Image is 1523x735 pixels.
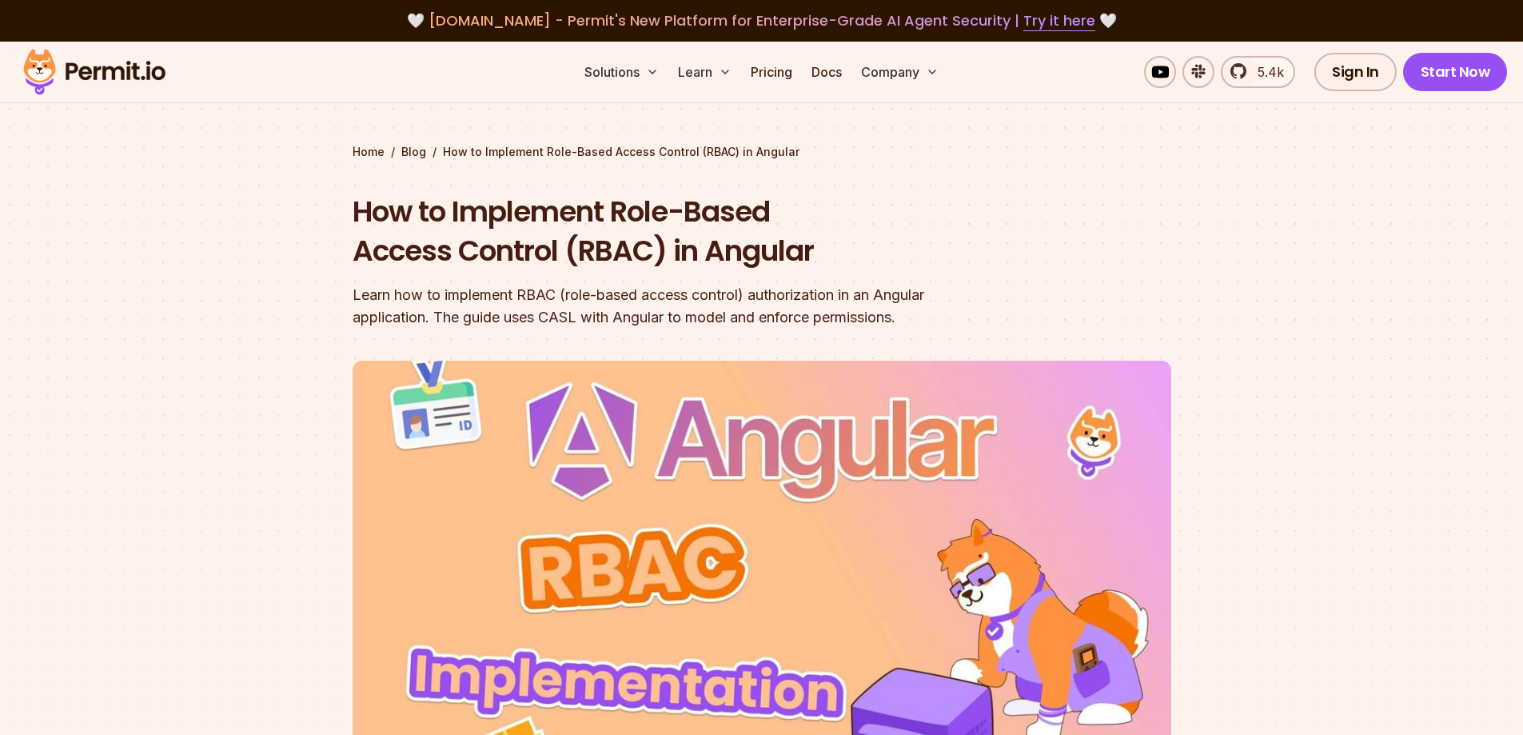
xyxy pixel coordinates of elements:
a: Docs [805,56,848,88]
a: Blog [401,144,426,160]
button: Learn [672,56,738,88]
div: / / [353,144,1171,160]
a: Start Now [1403,53,1508,91]
img: Permit logo [16,45,173,99]
span: 5.4k [1248,62,1284,82]
h1: How to Implement Role-Based Access Control (RBAC) in Angular [353,192,967,271]
span: [DOMAIN_NAME] - Permit's New Platform for Enterprise-Grade AI Agent Security | [429,10,1095,30]
a: Sign In [1314,53,1397,91]
a: 5.4k [1221,56,1295,88]
button: Solutions [578,56,665,88]
div: Learn how to implement RBAC (role-based access control) authorization in an Angular application. ... [353,284,967,329]
a: Try it here [1023,10,1095,31]
a: Home [353,144,385,160]
div: 🤍 🤍 [38,10,1485,32]
button: Company [855,56,945,88]
a: Pricing [744,56,799,88]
